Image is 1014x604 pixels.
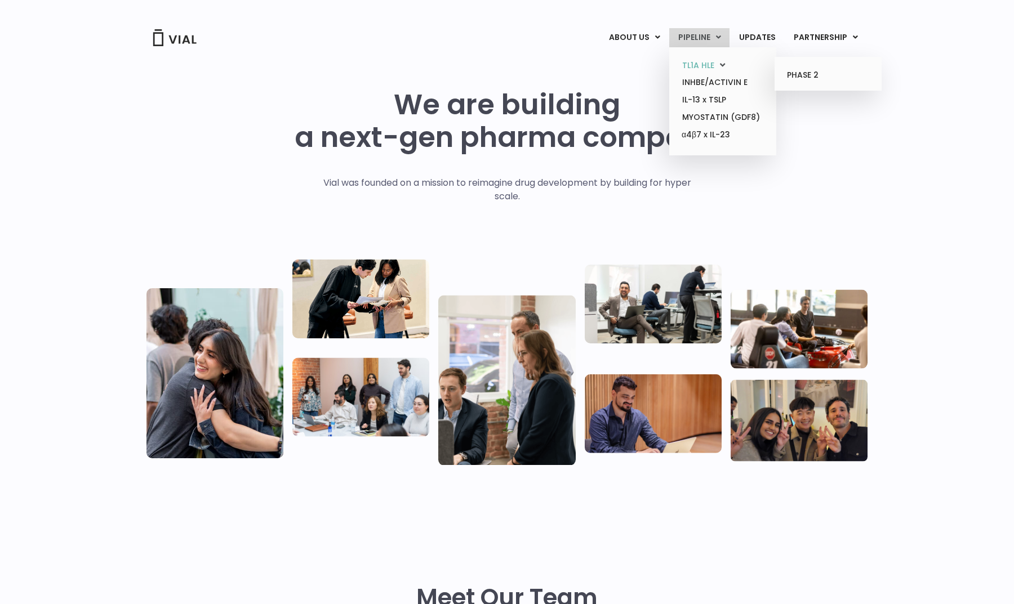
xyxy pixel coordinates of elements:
[585,374,722,453] img: Man working at a computer
[152,29,197,46] img: Vial Logo
[585,265,722,343] img: Three people working in an office
[438,295,575,465] img: Group of three people standing around a computer looking at the screen
[673,126,772,144] a: α4β7 x IL-23
[600,28,669,47] a: ABOUT USMenu Toggle
[673,74,772,91] a: INHBE/ACTIVIN E
[731,379,868,461] img: Group of 3 people smiling holding up the peace sign
[673,109,772,126] a: MYOSTATIN (GDF8)
[146,288,283,458] img: Vial Life
[295,88,719,154] h1: We are building a next-gen pharma company
[673,91,772,109] a: IL-13 x TSLP
[292,357,429,436] img: Eight people standing and sitting in an office
[312,176,703,203] p: Vial was founded on a mission to reimagine drug development by building for hyper scale.
[673,57,772,74] a: TL1A HLEMenu Toggle
[779,66,877,84] a: PHASE 2
[730,28,784,47] a: UPDATES
[669,28,730,47] a: PIPELINEMenu Toggle
[731,289,868,368] img: Group of people playing whirlyball
[785,28,867,47] a: PARTNERSHIPMenu Toggle
[292,260,429,338] img: Two people looking at a paper talking.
